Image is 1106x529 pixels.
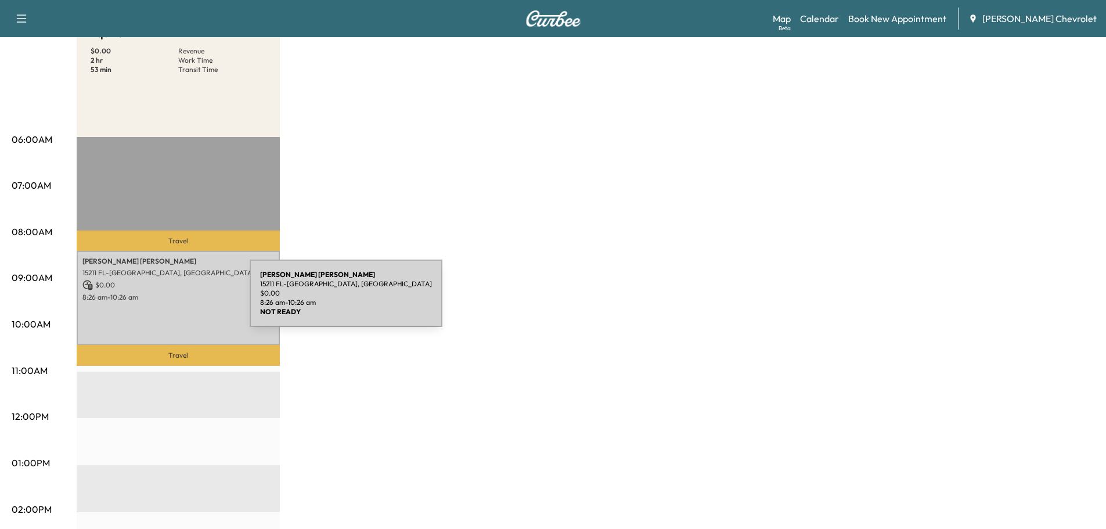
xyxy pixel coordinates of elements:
[82,257,274,266] p: [PERSON_NAME] [PERSON_NAME]
[525,10,581,27] img: Curbee Logo
[260,279,432,289] p: 15211 FL-[GEOGRAPHIC_DATA], [GEOGRAPHIC_DATA]
[178,56,266,65] p: Work Time
[260,270,375,279] b: [PERSON_NAME] [PERSON_NAME]
[12,271,52,285] p: 09:00AM
[12,456,50,470] p: 01:00PM
[848,12,946,26] a: Book New Appointment
[91,65,178,74] p: 53 min
[91,56,178,65] p: 2 hr
[82,268,274,278] p: 15211 FL-[GEOGRAPHIC_DATA], [GEOGRAPHIC_DATA]
[800,12,839,26] a: Calendar
[82,280,274,290] p: $ 0.00
[77,231,280,251] p: Travel
[178,65,266,74] p: Transit Time
[12,409,49,423] p: 12:00PM
[982,12,1097,26] span: [PERSON_NAME] Chevrolet
[82,293,274,302] p: 8:26 am - 10:26 am
[12,132,52,146] p: 06:00AM
[12,178,51,192] p: 07:00AM
[12,225,52,239] p: 08:00AM
[91,46,178,56] p: $ 0.00
[773,12,791,26] a: MapBeta
[779,24,791,33] div: Beta
[260,298,432,307] p: 8:26 am - 10:26 am
[77,345,280,366] p: Travel
[260,289,432,298] p: $ 0.00
[12,364,48,377] p: 11:00AM
[260,307,301,316] b: NOT READY
[178,46,266,56] p: Revenue
[12,317,51,331] p: 10:00AM
[12,502,52,516] p: 02:00PM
